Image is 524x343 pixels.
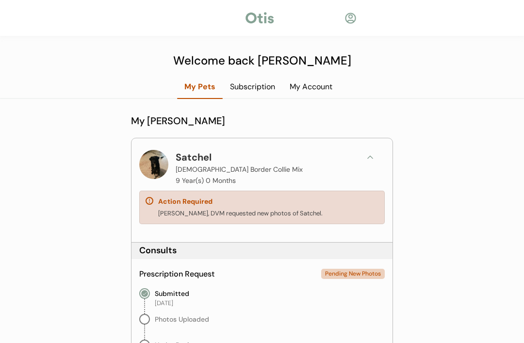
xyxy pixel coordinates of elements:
div: Satchel [176,150,212,164]
div: Prescription Request [139,269,214,279]
div: Action Required [158,197,213,207]
div: Submitted [155,288,189,299]
div: Photos Uploaded [155,314,209,325]
div: Consults [139,245,177,257]
div: [DATE] [155,299,173,308]
div: My [PERSON_NAME] [131,114,393,128]
div: My Account [282,82,340,92]
div: Subscription [223,82,282,92]
div: [DEMOGRAPHIC_DATA] Border Collie Mix [176,164,303,175]
div: Pending New Photos [321,269,385,279]
div: My Pets [177,82,223,92]
div: [PERSON_NAME], DVM requested new photos of Satchel. [158,209,378,218]
p: 9 Year(s) 0 Months [176,177,236,184]
div: Welcome back [PERSON_NAME] [167,52,357,69]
